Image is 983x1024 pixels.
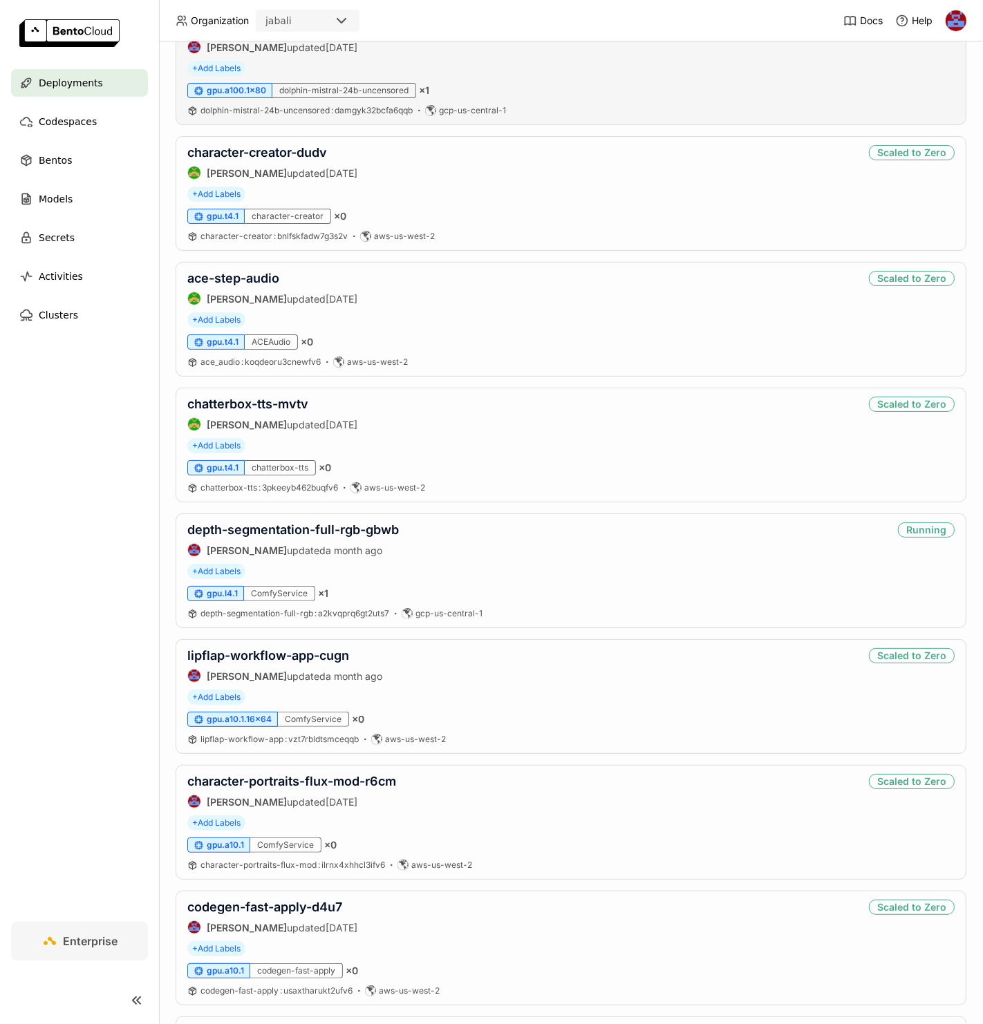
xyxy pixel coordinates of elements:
span: gpu.a10.1 [207,840,244,851]
span: Bentos [39,152,72,169]
a: character-creator-dudv [187,145,327,160]
a: Activities [11,263,148,290]
div: updated [187,166,357,180]
span: depth-segmentation-full-rgb a2kvqprq6gt2uts7 [200,608,389,618]
div: Scaled to Zero [869,145,955,160]
span: +Add Labels [187,564,245,579]
span: [DATE] [326,796,357,808]
span: a month ago [326,670,382,682]
span: character-creator bnlfskfadw7g3s2v [200,231,348,241]
span: aws-us-west-2 [385,734,446,745]
span: Docs [860,15,883,27]
span: : [285,734,287,744]
span: +Add Labels [187,312,245,328]
span: a month ago [326,544,382,556]
a: Codespaces [11,108,148,135]
span: : [318,860,320,870]
img: Steve Guo [188,292,200,305]
a: character-portraits-flux-mod-r6cm [187,774,396,788]
span: +Add Labels [187,941,245,956]
span: × 0 [346,965,358,977]
a: Secrets [11,224,148,252]
img: Jhonatan Oliveira [188,544,200,556]
span: +Add Labels [187,187,245,202]
div: chatterbox-tts [245,460,316,475]
span: aws-us-west-2 [374,231,435,242]
strong: [PERSON_NAME] [207,293,287,305]
span: [DATE] [326,419,357,430]
div: Scaled to Zero [869,397,955,412]
div: Running [898,522,955,538]
span: gcp-us-central-1 [415,608,483,619]
span: +Add Labels [187,815,245,831]
img: Steve Guo [188,167,200,179]
span: Models [39,191,73,207]
img: Jhonatan Oliveira [188,921,200,933]
span: ace_audio koqdeoru3cnewfv6 [200,357,321,367]
span: × 0 [352,713,364,726]
div: updated [187,40,422,54]
span: Secrets [39,229,75,246]
div: Scaled to Zero [869,900,955,915]
div: updated [187,292,357,305]
a: character-portraits-flux-mod:ilrnx4xhhcl3ifv6 [200,860,385,871]
span: × 1 [419,84,429,97]
div: updated [187,543,399,557]
span: lipflap-workflow-app vzt7rbldtsmceqqb [200,734,359,744]
div: updated [187,920,357,934]
img: Steve Guo [188,418,200,430]
span: [DATE] [326,41,357,53]
span: aws-us-west-2 [364,482,425,493]
span: character-portraits-flux-mod ilrnx4xhhcl3ifv6 [200,860,385,870]
div: character-creator [245,209,331,224]
div: Scaled to Zero [869,648,955,663]
a: depth-segmentation-full-rgb-gbwb [187,522,399,537]
img: Jhonatan Oliveira [188,795,200,808]
div: dolphin-mistral-24b-uncensored [272,83,416,98]
span: Codespaces [39,113,97,130]
a: Models [11,185,148,213]
span: gpu.a10.1 [207,965,244,976]
a: lipflap-workflow-app:vzt7rbldtsmceqqb [200,734,359,745]
span: chatterbox-tts 3pkeeyb462buqfv6 [200,482,338,493]
span: gpu.a10.1.16x64 [207,714,272,725]
a: codegen-fast-apply:usaxtharukt2ufv6 [200,985,353,996]
span: Activities [39,268,83,285]
img: logo [19,19,120,47]
strong: [PERSON_NAME] [207,41,287,53]
a: ace-step-audio [187,271,279,285]
img: Jhonatan Oliveira [946,10,966,31]
div: updated [187,795,396,808]
span: × 0 [334,210,346,222]
span: gpu.t4.1 [207,211,238,222]
a: chatterbox-tts-mvtv [187,397,308,411]
span: dolphin-mistral-24b-uncensored damgyk32bcfa6qqb [200,105,413,115]
span: gcp-us-central-1 [439,105,506,116]
span: gpu.a100.1x80 [207,85,266,96]
span: : [280,985,282,996]
div: Help [895,14,933,28]
span: × 0 [324,839,337,851]
span: Organization [191,15,249,27]
span: × 1 [318,587,328,600]
a: Bentos [11,146,148,174]
div: jabali [265,14,292,28]
a: codegen-fast-apply-d4u7 [187,900,342,914]
span: codegen-fast-apply usaxtharukt2ufv6 [200,985,353,996]
div: ComfyService [250,837,321,853]
span: [DATE] [326,167,357,179]
span: [DATE] [326,922,357,933]
span: +Add Labels [187,61,245,76]
span: aws-us-west-2 [379,985,440,996]
div: Scaled to Zero [869,774,955,789]
span: gpu.t4.1 [207,462,238,473]
strong: [PERSON_NAME] [207,670,287,682]
span: Enterprise [64,934,118,948]
img: Jhonatan Oliveira [188,41,200,53]
span: : [315,608,317,618]
strong: [PERSON_NAME] [207,922,287,933]
strong: [PERSON_NAME] [207,167,287,179]
a: depth-segmentation-full-rgb:a2kvqprq6gt2uts7 [200,608,389,619]
span: +Add Labels [187,690,245,705]
span: Help [912,15,933,27]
